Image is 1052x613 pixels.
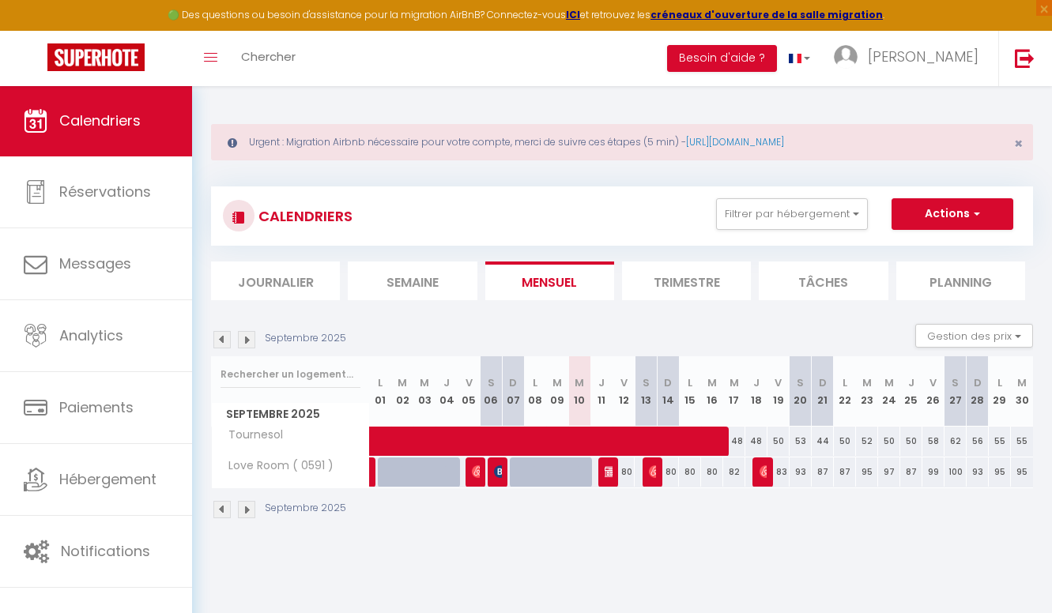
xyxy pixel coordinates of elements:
[716,198,868,230] button: Filtrer par hébergement
[509,375,517,390] abbr: D
[767,356,790,427] th: 19
[436,356,458,427] th: 04
[878,457,900,487] div: 97
[843,375,847,390] abbr: L
[892,198,1013,230] button: Actions
[229,31,307,86] a: Chercher
[862,375,872,390] abbr: M
[707,375,717,390] abbr: M
[59,325,123,345] span: Analytics
[797,375,804,390] abbr: S
[613,457,635,487] div: 80
[657,457,679,487] div: 80
[967,356,989,427] th: 28
[221,360,360,389] input: Rechercher un logement...
[494,457,501,487] span: [PERSON_NAME]
[391,356,413,427] th: 02
[688,375,692,390] abbr: L
[214,427,287,444] span: Tournesol
[613,356,635,427] th: 12
[212,403,369,426] span: Septembre 2025
[834,356,856,427] th: 22
[590,356,613,427] th: 11
[211,124,1033,160] div: Urgent : Migration Airbnb nécessaire pour votre compte, merci de suivre ces étapes (5 min) -
[265,331,346,346] p: Septembre 2025
[502,356,524,427] th: 07
[568,356,590,427] th: 10
[1017,375,1027,390] abbr: M
[767,457,790,487] div: 83
[790,356,812,427] th: 20
[458,356,480,427] th: 05
[819,375,827,390] abbr: D
[834,457,856,487] div: 87
[622,261,751,300] li: Trimestre
[908,375,914,390] abbr: J
[552,375,562,390] abbr: M
[485,261,614,300] li: Mensuel
[59,397,134,417] span: Paiements
[620,375,628,390] abbr: V
[967,457,989,487] div: 93
[989,457,1011,487] div: 95
[211,261,340,300] li: Journalier
[59,254,131,273] span: Messages
[61,541,150,561] span: Notifications
[566,8,580,21] strong: ICI
[635,356,657,427] th: 13
[214,457,337,475] span: Love Room ( 0591 )
[524,356,546,427] th: 08
[834,45,858,69] img: ...
[945,457,967,487] div: 100
[997,375,1002,390] abbr: L
[59,469,156,489] span: Hébergement
[1014,137,1023,151] button: Close
[488,375,495,390] abbr: S
[900,356,922,427] th: 25
[900,457,922,487] div: 87
[348,261,477,300] li: Semaine
[47,43,145,71] img: Super Booking
[753,375,760,390] abbr: J
[952,375,959,390] abbr: S
[701,457,723,487] div: 80
[945,356,967,427] th: 27
[686,135,784,149] a: [URL][DOMAIN_NAME]
[759,261,888,300] li: Tâches
[443,375,450,390] abbr: J
[466,375,473,390] abbr: V
[822,31,998,86] a: ... [PERSON_NAME]
[643,375,650,390] abbr: S
[650,8,883,21] a: créneaux d'ouverture de la salle migration
[1015,48,1035,68] img: logout
[775,375,782,390] abbr: V
[664,375,672,390] abbr: D
[667,45,777,72] button: Besoin d'aide ?
[546,356,568,427] th: 09
[598,375,605,390] abbr: J
[241,48,296,65] span: Chercher
[265,501,346,516] p: Septembre 2025
[255,198,353,234] h3: CALENDRIERS
[59,182,151,201] span: Réservations
[812,356,834,427] th: 21
[989,427,1011,456] div: 55
[922,457,945,487] div: 99
[679,356,701,427] th: 15
[723,356,745,427] th: 17
[1011,427,1033,456] div: 55
[398,375,407,390] abbr: M
[370,356,392,427] th: 01
[59,111,141,130] span: Calendriers
[884,375,894,390] abbr: M
[370,457,378,487] a: [PERSON_NAME]
[575,375,584,390] abbr: M
[378,375,383,390] abbr: L
[1011,356,1033,427] th: 30
[657,356,679,427] th: 14
[649,457,656,487] span: [PERSON_NAME]
[533,375,537,390] abbr: L
[915,324,1033,348] button: Gestion des prix
[723,457,745,487] div: 82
